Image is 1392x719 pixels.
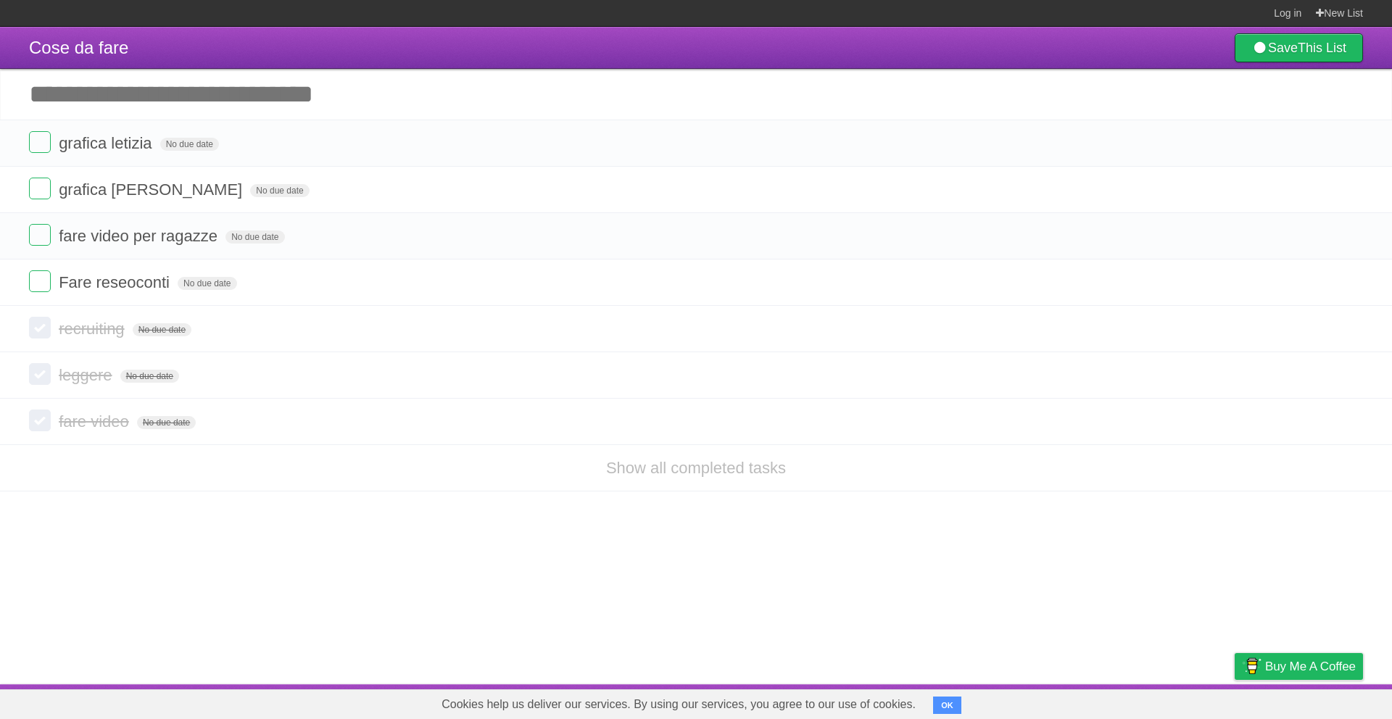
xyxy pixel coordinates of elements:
label: Done [29,270,51,292]
span: Buy me a coffee [1265,654,1356,679]
a: Privacy [1216,688,1254,715]
label: Done [29,224,51,246]
span: grafica letizia [59,134,155,152]
b: This List [1298,41,1346,55]
label: Star task [1275,270,1302,294]
span: Fare reseoconti [59,273,173,291]
label: Done [29,317,51,338]
span: No due date [120,370,179,383]
span: Cose da fare [29,38,128,57]
label: Star task [1275,224,1302,248]
img: Buy me a coffee [1242,654,1261,678]
span: No due date [133,323,191,336]
span: No due date [225,230,284,244]
a: Show all completed tasks [606,459,786,477]
label: Star task [1275,178,1302,201]
span: No due date [137,416,196,429]
span: Cookies help us deliver our services. By using our services, you agree to our use of cookies. [427,690,930,719]
span: leggere [59,366,115,384]
a: About [1042,688,1072,715]
a: SaveThis List [1235,33,1363,62]
span: grafica [PERSON_NAME] [59,180,246,199]
span: No due date [250,184,309,197]
label: Done [29,178,51,199]
span: fare video per ragazze [59,227,221,245]
label: Star task [1275,131,1302,155]
span: No due date [160,138,219,151]
span: recruiting [59,320,128,338]
a: Buy me a coffee [1235,653,1363,680]
label: Done [29,131,51,153]
span: fare video [59,412,133,431]
button: OK [933,697,961,714]
a: Terms [1167,688,1198,715]
a: Suggest a feature [1272,688,1363,715]
span: No due date [178,277,236,290]
label: Done [29,410,51,431]
label: Done [29,363,51,385]
a: Developers [1090,688,1148,715]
